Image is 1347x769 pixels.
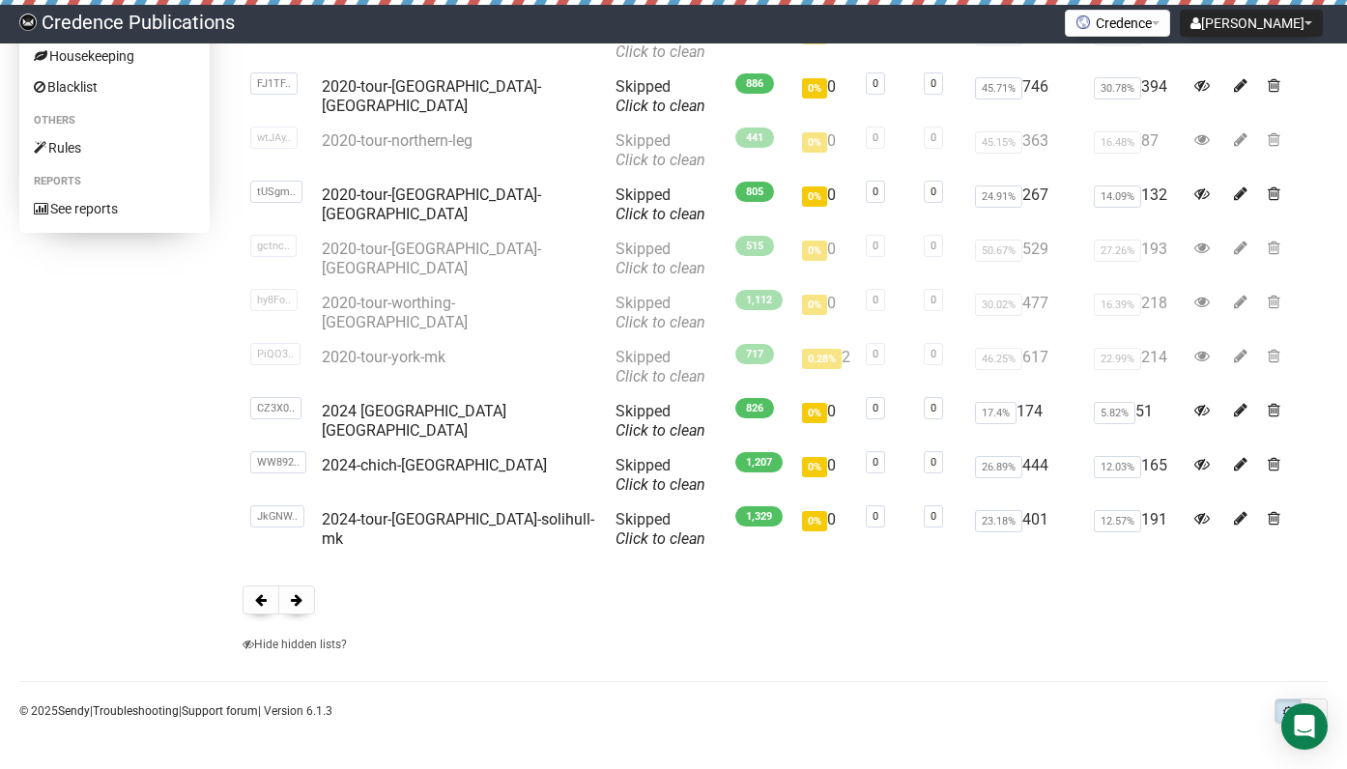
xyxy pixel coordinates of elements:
li: Others [19,109,210,132]
td: 0 [794,124,858,178]
span: 14.09% [1094,185,1141,208]
a: 0 [873,510,878,523]
td: 51 [1086,394,1187,448]
span: Skipped [616,185,705,223]
span: wtJAy.. [250,127,298,149]
span: Skipped [616,456,705,494]
span: 16.48% [1094,131,1141,154]
a: 2020-tour-northern-leg [322,131,473,150]
a: Blacklist [19,71,210,102]
span: 50.67% [975,240,1022,262]
td: 218 [1086,286,1187,340]
td: 0 [794,286,858,340]
span: 22.99% [1094,348,1141,370]
td: 87 [1086,124,1187,178]
span: 886 [735,73,774,94]
a: See reports [19,193,210,224]
a: Click to clean [616,367,705,385]
span: 30.02% [975,294,1022,316]
a: 0 [873,77,878,90]
span: FJ1TF.. [250,72,298,95]
a: Click to clean [616,259,705,277]
span: 17.4% [975,402,1017,424]
a: Hide hidden lists? [243,638,347,651]
a: 0 [931,185,936,198]
span: 1,112 [735,290,783,310]
a: 0 [873,402,878,414]
a: Rules [19,132,210,163]
span: Skipped [616,510,705,548]
a: Click to clean [616,151,705,169]
a: Troubleshooting [93,704,179,718]
a: 0 [931,77,936,90]
span: WW892.. [250,451,306,473]
a: 0 [931,510,936,523]
td: 394 [1086,70,1187,124]
span: 24.91% [975,185,1022,208]
span: 26.89% [975,456,1022,478]
td: 401 [967,502,1086,556]
a: 0 [873,131,878,144]
td: 0 [794,394,858,448]
a: Click to clean [616,43,705,61]
button: [PERSON_NAME] [1180,10,1323,37]
span: Skipped [616,402,705,440]
span: Skipped [616,294,705,331]
a: 2020-tour-[GEOGRAPHIC_DATA]-[GEOGRAPHIC_DATA] [322,240,541,277]
a: 0 [873,240,878,252]
td: 191 [1086,502,1187,556]
a: 0 [931,456,936,469]
a: Click to clean [616,529,705,548]
span: 23.18% [975,510,1022,532]
td: 2 [794,340,858,394]
span: 46.25% [975,348,1022,370]
button: Credence [1065,10,1170,37]
a: 2024-chich-[GEOGRAPHIC_DATA] [322,456,547,474]
span: Skipped [616,348,705,385]
td: 617 [967,340,1086,394]
td: 529 [967,232,1086,286]
a: Click to clean [616,475,705,494]
a: 2020-tour-worthing-[GEOGRAPHIC_DATA] [322,294,468,331]
span: 0% [802,78,827,99]
span: 0% [802,295,827,315]
a: 2020-tour-york-mk [322,348,445,366]
span: 826 [735,398,774,418]
a: Click to clean [616,421,705,440]
a: Support forum [182,704,258,718]
a: 2024-tour-[GEOGRAPHIC_DATA]-solihull-mk [322,510,594,548]
span: 12.03% [1094,456,1141,478]
td: 174 [967,394,1086,448]
td: 165 [1086,448,1187,502]
li: Reports [19,170,210,193]
td: 0 [794,448,858,502]
span: 12.57% [1094,510,1141,532]
a: 0 [873,456,878,469]
div: Open Intercom Messenger [1281,703,1328,750]
p: © 2025 | | | Version 6.1.3 [19,700,332,722]
span: 5.82% [1094,402,1135,424]
img: favicons [1075,14,1091,30]
span: gctnc.. [250,235,297,257]
td: 267 [967,178,1086,232]
span: hy8Fo.. [250,289,298,311]
a: 0 [873,185,878,198]
span: 45.71% [975,77,1022,100]
span: 0% [802,241,827,261]
a: 2020-tour-[GEOGRAPHIC_DATA]-[GEOGRAPHIC_DATA] [322,77,541,115]
span: 30.78% [1094,77,1141,100]
span: 0% [802,403,827,423]
span: 0% [802,132,827,153]
a: Click to clean [616,205,705,223]
span: 515 [735,236,774,256]
td: 0 [794,70,858,124]
span: 16.39% [1094,294,1141,316]
span: 0% [802,511,827,531]
span: 27.26% [1094,240,1141,262]
a: Click to clean [616,313,705,331]
span: CZ3X0.. [250,397,301,419]
span: 0.28% [802,349,842,369]
td: 477 [967,286,1086,340]
a: 0 [931,240,936,252]
td: 193 [1086,232,1187,286]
